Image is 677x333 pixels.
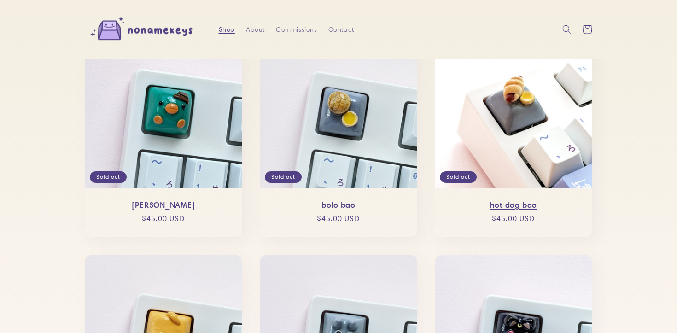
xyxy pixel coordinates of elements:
a: bolo bao [269,200,408,210]
a: Commissions [270,20,323,39]
a: [PERSON_NAME] [94,200,233,210]
summary: Search [557,19,577,40]
a: Contact [323,20,360,39]
a: About [240,20,270,39]
span: Contact [328,25,354,34]
a: hot dog bao [444,200,583,210]
img: nonamekeys [85,13,200,47]
a: Shop [213,20,240,39]
span: Shop [219,25,235,34]
span: Commissions [276,25,317,34]
span: About [246,25,265,34]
